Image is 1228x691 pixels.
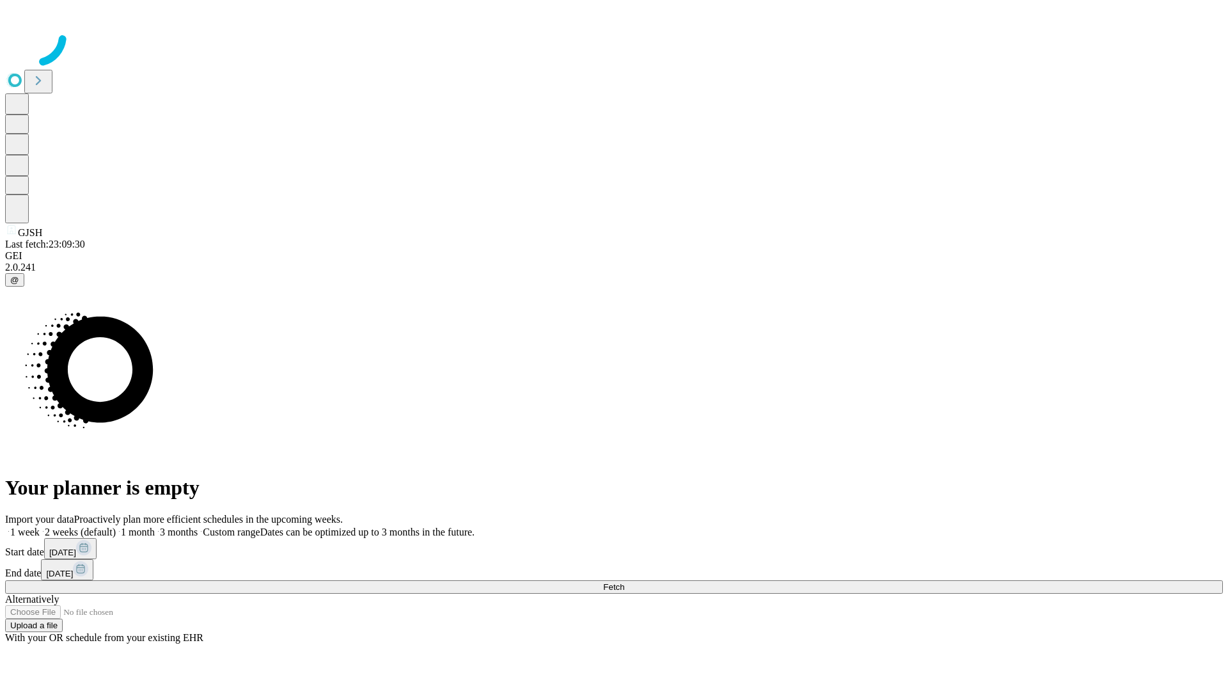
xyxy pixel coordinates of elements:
[203,527,260,537] span: Custom range
[5,619,63,632] button: Upload a file
[5,632,203,643] span: With your OR schedule from your existing EHR
[121,527,155,537] span: 1 month
[5,580,1223,594] button: Fetch
[5,538,1223,559] div: Start date
[18,227,42,238] span: GJSH
[5,250,1223,262] div: GEI
[5,594,59,605] span: Alternatively
[44,538,97,559] button: [DATE]
[10,275,19,285] span: @
[45,527,116,537] span: 2 weeks (default)
[5,239,85,250] span: Last fetch: 23:09:30
[5,273,24,287] button: @
[5,262,1223,273] div: 2.0.241
[41,559,93,580] button: [DATE]
[74,514,343,525] span: Proactively plan more efficient schedules in the upcoming weeks.
[49,548,76,557] span: [DATE]
[10,527,40,537] span: 1 week
[5,476,1223,500] h1: Your planner is empty
[5,514,74,525] span: Import your data
[160,527,198,537] span: 3 months
[260,527,475,537] span: Dates can be optimized up to 3 months in the future.
[603,582,624,592] span: Fetch
[5,559,1223,580] div: End date
[46,569,73,578] span: [DATE]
